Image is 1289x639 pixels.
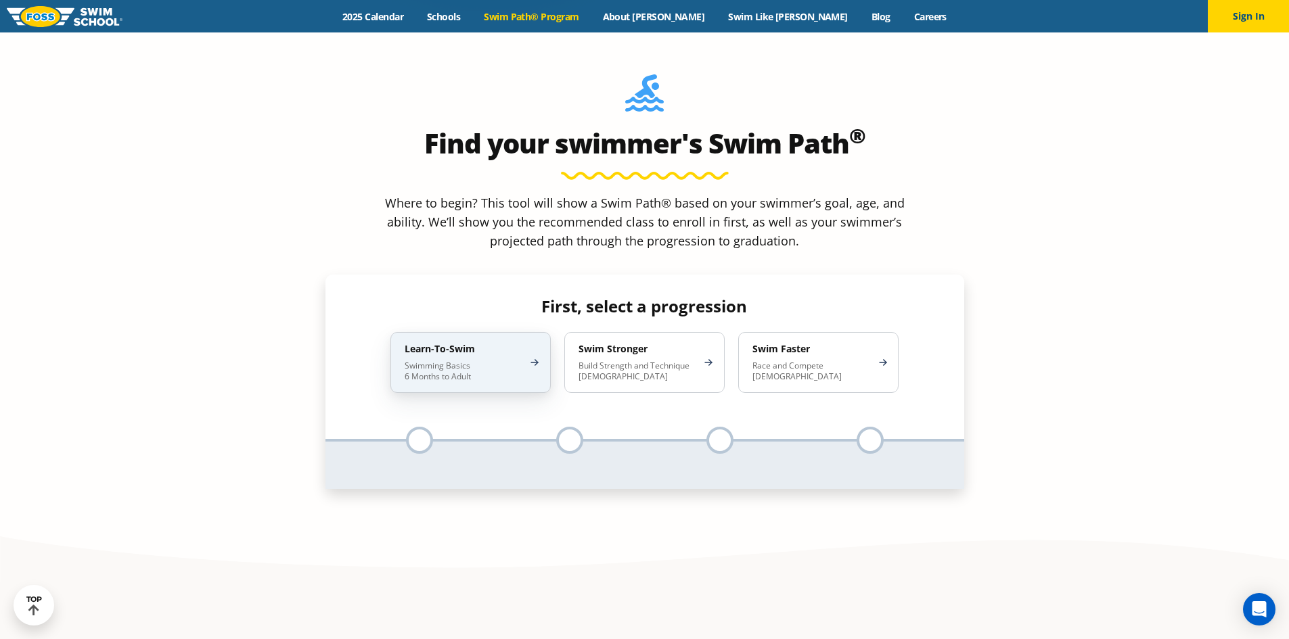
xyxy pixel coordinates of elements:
[415,10,472,23] a: Schools
[625,74,664,120] img: Foss-Location-Swimming-Pool-Person.svg
[859,10,902,23] a: Blog
[472,10,591,23] a: Swim Path® Program
[380,193,910,250] p: Where to begin? This tool will show a Swim Path® based on your swimmer’s goal, age, and ability. ...
[579,343,697,355] h4: Swim Stronger
[752,360,871,382] p: Race and Compete [DEMOGRAPHIC_DATA]
[26,595,42,616] div: TOP
[717,10,860,23] a: Swim Like [PERSON_NAME]
[579,360,697,382] p: Build Strength and Technique [DEMOGRAPHIC_DATA]
[1243,593,1275,625] div: Open Intercom Messenger
[849,122,865,149] sup: ®
[331,10,415,23] a: 2025 Calendar
[380,297,909,316] h4: First, select a progression
[325,127,964,160] h2: Find your swimmer's Swim Path
[902,10,958,23] a: Careers
[7,6,122,27] img: FOSS Swim School Logo
[752,343,871,355] h4: Swim Faster
[591,10,717,23] a: About [PERSON_NAME]
[405,343,523,355] h4: Learn-To-Swim
[405,360,523,382] p: Swimming Basics 6 Months to Adult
